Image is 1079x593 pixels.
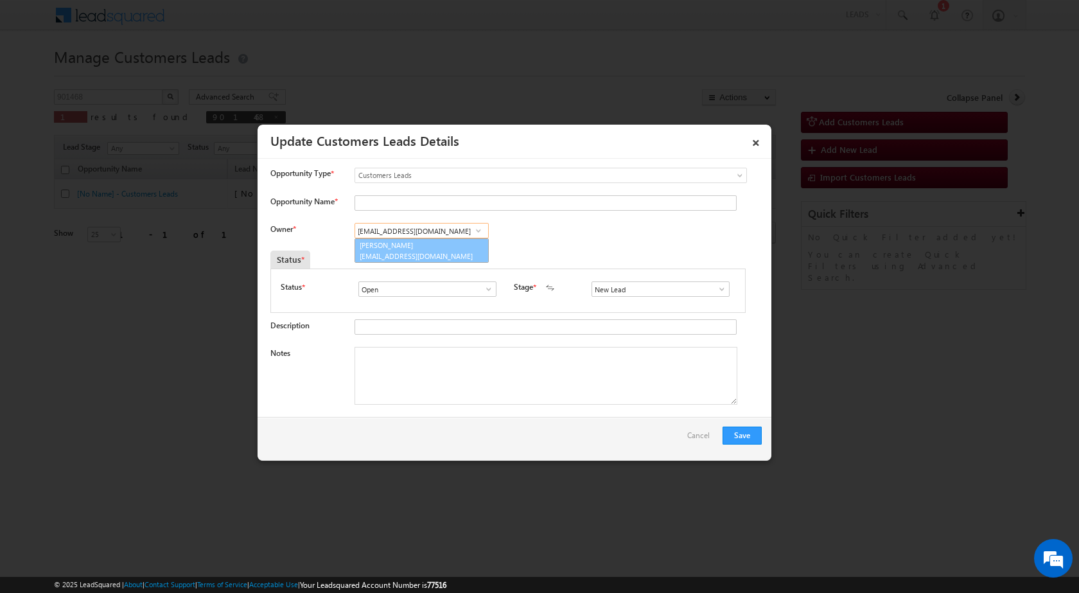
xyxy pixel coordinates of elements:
[270,321,310,330] label: Description
[592,281,730,297] input: Type to Search
[281,281,302,293] label: Status
[124,580,143,589] a: About
[270,131,459,149] a: Update Customers Leads Details
[270,348,290,358] label: Notes
[249,580,298,589] a: Acceptable Use
[477,283,493,296] a: Show All Items
[355,170,694,181] span: Customers Leads
[427,580,446,590] span: 77516
[270,224,295,234] label: Owner
[300,580,446,590] span: Your Leadsquared Account Number is
[54,579,446,591] span: © 2025 LeadSquared | | | | |
[358,281,496,297] input: Type to Search
[710,283,726,296] a: Show All Items
[745,129,767,152] a: ×
[270,168,331,179] span: Opportunity Type
[175,396,233,413] em: Start Chat
[514,281,533,293] label: Stage
[355,238,489,263] a: [PERSON_NAME]
[22,67,54,84] img: d_60004797649_company_0_60004797649
[360,251,475,261] span: [EMAIL_ADDRESS][DOMAIN_NAME]
[355,223,489,238] input: Type to Search
[17,119,234,385] textarea: Type your message and hit 'Enter'
[723,427,762,445] button: Save
[211,6,241,37] div: Minimize live chat window
[270,251,310,269] div: Status
[67,67,216,84] div: Chat with us now
[145,580,195,589] a: Contact Support
[355,168,747,183] a: Customers Leads
[270,197,337,206] label: Opportunity Name
[687,427,716,451] a: Cancel
[470,224,486,237] a: Show All Items
[197,580,247,589] a: Terms of Service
